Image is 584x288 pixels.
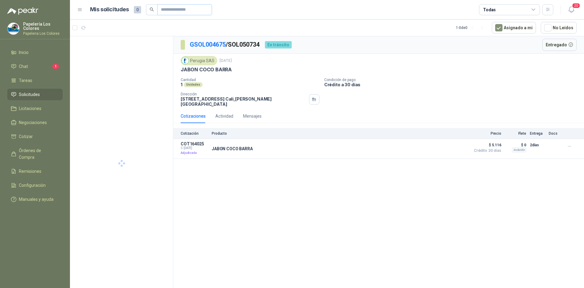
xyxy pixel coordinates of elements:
a: Chat1 [7,61,63,72]
p: JABON COCO BARRA [212,146,253,151]
span: Crédito 30 días [471,149,501,152]
span: 20 [572,3,580,9]
span: Inicio [19,49,29,56]
p: [DATE] [220,58,232,64]
p: Dirección [181,92,307,96]
div: Unidades [184,82,203,87]
a: GSOL004675 [190,41,226,48]
div: Perugia SAS [181,56,217,65]
p: Condición de pago [324,78,582,82]
span: Remisiones [19,168,41,175]
span: Negociaciones [19,119,47,126]
p: Precio [471,131,501,136]
p: Cantidad [181,78,319,82]
p: Adjudicada [181,150,208,156]
div: Todas [483,6,496,13]
p: [STREET_ADDRESS] Cali , [PERSON_NAME][GEOGRAPHIC_DATA] [181,96,307,107]
a: Cotizar [7,131,63,142]
a: Negociaciones [7,117,63,128]
p: Papelería Los Colores [23,22,63,30]
div: 1 - 0 de 0 [456,23,487,33]
img: Company Logo [8,23,19,34]
p: Docs [549,131,561,136]
span: Chat [19,63,28,70]
button: Asignado a mi [492,22,536,34]
div: En tránsito [265,41,292,48]
span: Configuración [19,182,46,189]
span: Cotizar [19,133,33,140]
a: Solicitudes [7,89,63,100]
p: JABON COCO BARRA [181,66,232,73]
p: 2 días [530,141,545,149]
img: Logo peakr [7,7,38,15]
p: Cotización [181,131,208,136]
span: search [150,7,154,12]
span: $ 5.116 [471,141,501,149]
span: Licitaciones [19,105,41,112]
p: Entrega [530,131,545,136]
p: / SOL050734 [190,40,260,49]
p: 1 [181,82,182,87]
div: Mensajes [243,113,262,119]
a: Licitaciones [7,103,63,114]
a: Órdenes de Compra [7,145,63,163]
span: Manuales y ayuda [19,196,54,203]
h1: Mis solicitudes [90,5,129,14]
a: Inicio [7,47,63,58]
p: $ 0 [505,141,526,149]
a: Manuales y ayuda [7,194,63,205]
p: Papeleria Los Colores [23,32,63,35]
img: Company Logo [182,57,189,64]
span: 1 [52,64,59,69]
span: Solicitudes [19,91,40,98]
div: Cotizaciones [181,113,206,119]
a: Tareas [7,75,63,86]
a: Remisiones [7,165,63,177]
span: 0 [134,6,141,13]
button: Entregado [542,39,577,51]
div: Incluido [512,148,526,152]
p: COT164025 [181,141,208,146]
span: Tareas [19,77,32,84]
p: Flete [505,131,526,136]
button: No Leídos [541,22,577,34]
span: Órdenes de Compra [19,147,57,161]
a: Configuración [7,180,63,191]
span: C: [DATE] [181,146,208,150]
p: Producto [212,131,467,136]
div: Actividad [215,113,233,119]
p: Crédito a 30 días [324,82,582,87]
button: 20 [566,4,577,15]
